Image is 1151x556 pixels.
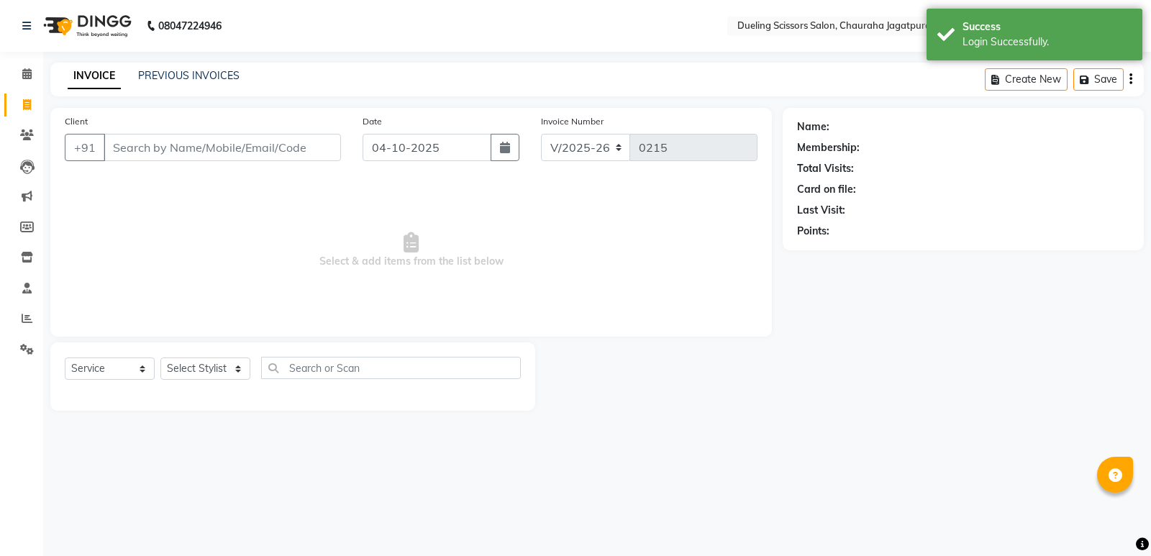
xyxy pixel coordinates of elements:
[541,115,604,128] label: Invoice Number
[797,203,845,218] div: Last Visit:
[37,6,135,46] img: logo
[963,35,1132,50] div: Login Successfully.
[797,140,860,155] div: Membership:
[1073,68,1124,91] button: Save
[261,357,521,379] input: Search or Scan
[797,182,856,197] div: Card on file:
[963,19,1132,35] div: Success
[104,134,341,161] input: Search by Name/Mobile/Email/Code
[68,63,121,89] a: INVOICE
[797,119,829,135] div: Name:
[985,68,1068,91] button: Create New
[797,224,829,239] div: Points:
[158,6,222,46] b: 08047224946
[797,161,854,176] div: Total Visits:
[65,178,758,322] span: Select & add items from the list below
[363,115,382,128] label: Date
[65,134,105,161] button: +91
[138,69,240,82] a: PREVIOUS INVOICES
[65,115,88,128] label: Client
